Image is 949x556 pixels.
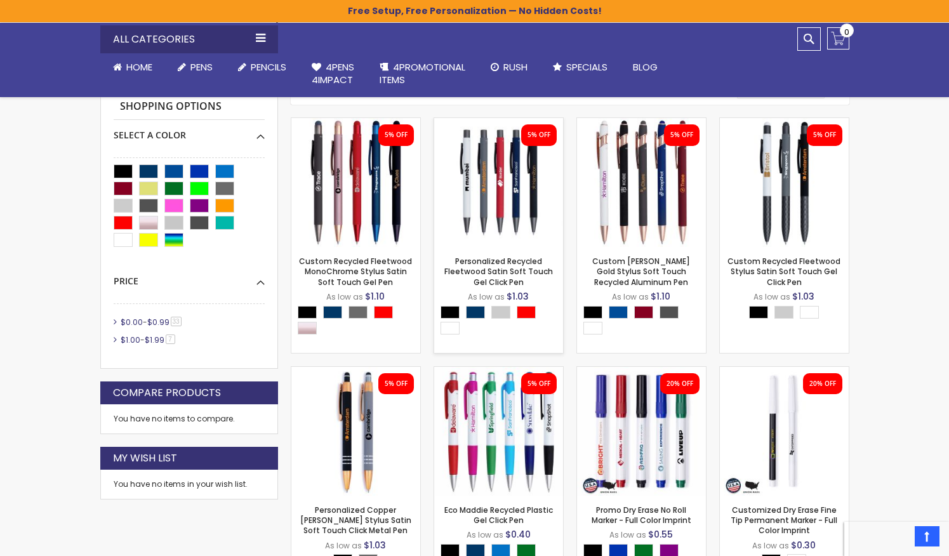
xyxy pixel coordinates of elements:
[100,53,165,81] a: Home
[633,60,658,74] span: Blog
[791,539,816,552] span: $0.30
[380,60,465,86] span: 4PROMOTIONAL ITEMS
[844,522,949,556] iframe: Reseñas de Clientes en Google
[566,60,607,74] span: Specials
[291,117,420,128] a: Custom Recycled Fleetwood MonoChrome Stylus Satin Soft Touch Gel Pen
[114,479,265,489] div: You have no items in your wish list.
[300,505,411,536] a: Personalized Copper [PERSON_NAME] Stylus Satin Soft Touch Click Metal Pen
[441,306,460,319] div: Black
[114,93,265,121] strong: Shopping Options
[299,53,367,95] a: 4Pens4impact
[326,291,363,302] span: As low as
[720,117,849,128] a: Custom Recycled Fleetwood Stylus Satin Soft Touch Gel Click Pen
[114,120,265,142] div: Select A Color
[367,53,478,95] a: 4PROMOTIONALITEMS
[126,60,152,74] span: Home
[145,334,164,345] span: $1.99
[441,322,460,334] div: White
[774,306,793,319] div: Grey Light
[385,131,408,140] div: 5% OFF
[364,539,386,552] span: $1.03
[648,528,673,541] span: $0.55
[171,317,182,326] span: 33
[720,367,849,496] img: Customized Dry Erase Fine Tip Permanent Marker - Full Color Imprint
[441,306,563,338] div: Select A Color
[113,451,177,465] strong: My Wish List
[528,131,550,140] div: 5% OFF
[731,505,837,536] a: Customized Dry Erase Fine Tip Permanent Marker - Full Color Imprint
[720,366,849,377] a: Customized Dry Erase Fine Tip Permanent Marker - Full Color Imprint
[720,118,849,247] img: Custom Recycled Fleetwood Stylus Satin Soft Touch Gel Click Pen
[667,380,693,388] div: 20% OFF
[385,380,408,388] div: 5% OFF
[298,306,420,338] div: Select A Color
[592,505,691,526] a: Promo Dry Erase No Roll Marker - Full Color Imprint
[651,290,670,303] span: $1.10
[117,334,180,345] a: $1.00-$1.997
[298,322,317,334] div: Rose Gold
[113,386,221,400] strong: Compare Products
[100,404,278,434] div: You have no items to compare.
[251,60,286,74] span: Pencils
[491,306,510,319] div: Grey Light
[592,256,690,287] a: Custom [PERSON_NAME] Gold Stylus Soft Touch Recycled Aluminum Pen
[299,256,412,287] a: Custom Recycled Fleetwood MonoChrome Stylus Satin Soft Touch Gel Pen
[809,380,836,388] div: 20% OFF
[503,60,528,74] span: Rush
[468,291,505,302] span: As low as
[365,290,385,303] span: $1.10
[583,306,602,319] div: Black
[166,334,175,344] span: 7
[325,540,362,551] span: As low as
[434,367,563,496] img: Eco Maddie Recycled Plastic Gel Click Pen
[505,528,531,541] span: $0.40
[291,367,420,496] img: Personalized Copper Penny Stylus Satin Soft Touch Click Metal Pen
[752,540,789,551] span: As low as
[348,306,368,319] div: Grey
[577,117,706,128] a: Custom Lexi Rose Gold Stylus Soft Touch Recycled Aluminum Pen
[225,53,299,81] a: Pencils
[117,317,186,328] a: $0.00-$0.9933
[753,291,790,302] span: As low as
[374,306,393,319] div: Red
[190,60,213,74] span: Pens
[323,306,342,319] div: Navy Blue
[792,290,814,303] span: $1.03
[100,25,278,53] div: All Categories
[517,306,536,319] div: Red
[620,53,670,81] a: Blog
[727,256,840,287] a: Custom Recycled Fleetwood Stylus Satin Soft Touch Gel Click Pen
[298,306,317,319] div: Black
[114,266,265,288] div: Price
[577,366,706,377] a: Promo Dry Erase No Roll Marker - Full Color Imprint
[121,334,140,345] span: $1.00
[434,117,563,128] a: Personalized Recycled Fleetwood Satin Soft Touch Gel Click Pen
[540,53,620,81] a: Specials
[749,306,768,319] div: Black
[612,291,649,302] span: As low as
[291,118,420,247] img: Custom Recycled Fleetwood MonoChrome Stylus Satin Soft Touch Gel Pen
[583,322,602,334] div: White
[577,118,706,247] img: Custom Lexi Rose Gold Stylus Soft Touch Recycled Aluminum Pen
[844,26,849,38] span: 0
[147,317,169,328] span: $0.99
[577,367,706,496] img: Promo Dry Erase No Roll Marker - Full Color Imprint
[827,27,849,50] a: 0
[291,366,420,377] a: Personalized Copper Penny Stylus Satin Soft Touch Click Metal Pen
[749,306,825,322] div: Select A Color
[813,131,836,140] div: 5% OFF
[800,306,819,319] div: White
[165,53,225,81] a: Pens
[434,366,563,377] a: Eco Maddie Recycled Plastic Gel Click Pen
[121,317,143,328] span: $0.00
[444,505,553,526] a: Eco Maddie Recycled Plastic Gel Click Pen
[434,118,563,247] img: Personalized Recycled Fleetwood Satin Soft Touch Gel Click Pen
[507,290,529,303] span: $1.03
[660,306,679,319] div: Gunmetal
[467,529,503,540] span: As low as
[312,60,354,86] span: 4Pens 4impact
[528,380,550,388] div: 5% OFF
[609,306,628,319] div: Dark Blue
[583,306,706,338] div: Select A Color
[609,529,646,540] span: As low as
